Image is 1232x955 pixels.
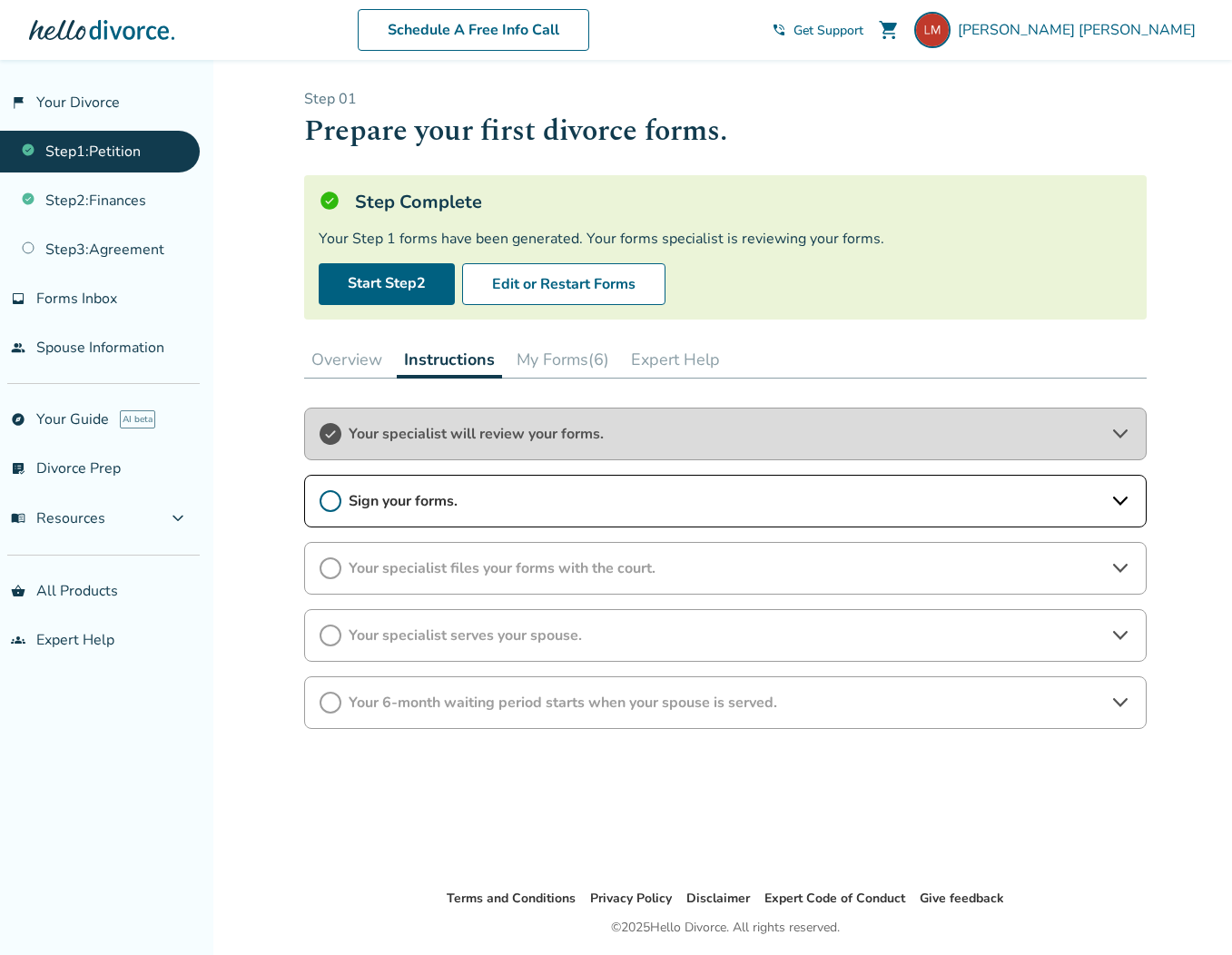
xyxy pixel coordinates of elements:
[1141,868,1232,955] iframe: Chat Widget
[11,461,25,476] span: list_alt_check
[772,23,786,37] span: phone_in_talk
[914,12,951,48] img: lisamozden@gmail.com
[462,263,665,305] button: Edit or Restart Forms
[611,917,840,939] div: © 2025 Hello Divorce. All rights reserved.
[958,20,1203,40] span: [PERSON_NAME] [PERSON_NAME]
[624,341,727,378] button: Expert Help
[349,491,1102,511] span: Sign your forms.
[304,89,1147,109] p: Step 0 1
[355,190,482,214] h5: Step Complete
[304,109,1147,153] h1: Prepare your first divorce forms.
[349,693,1102,713] span: Your 6-month waiting period starts when your spouse is served.
[349,424,1102,444] span: Your specialist will review your forms.
[764,890,905,907] a: Expert Code of Conduct
[878,19,900,41] span: shopping_cart
[11,95,25,110] span: flag_2
[397,341,502,379] button: Instructions
[120,410,155,428] span: AI beta
[772,22,863,39] a: phone_in_talkGet Support
[349,558,1102,578] span: Your specialist files your forms with the court.
[167,507,189,529] span: expand_more
[509,341,616,378] button: My Forms(6)
[793,22,863,39] span: Get Support
[11,511,25,526] span: menu_book
[304,341,389,378] button: Overview
[11,584,25,598] span: shopping_basket
[11,508,105,528] span: Resources
[447,890,576,907] a: Terms and Conditions
[319,263,455,305] a: Start Step2
[590,890,672,907] a: Privacy Policy
[358,9,589,51] a: Schedule A Free Info Call
[11,340,25,355] span: people
[920,888,1004,910] li: Give feedback
[36,289,117,309] span: Forms Inbox
[11,291,25,306] span: inbox
[11,412,25,427] span: explore
[686,888,750,910] li: Disclaimer
[11,633,25,647] span: groups
[349,625,1102,645] span: Your specialist serves your spouse.
[319,229,1132,249] div: Your Step 1 forms have been generated. Your forms specialist is reviewing your forms.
